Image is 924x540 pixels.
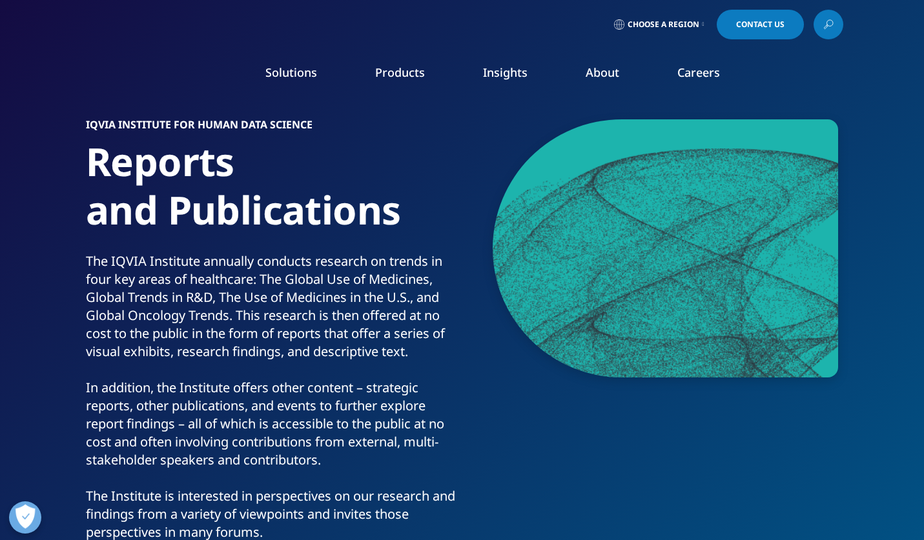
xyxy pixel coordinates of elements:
[493,119,838,377] img: iqvia-institute-medical-dermatology-in-latin-america--04-2022-feature-594x345.png
[717,10,804,39] a: Contact Us
[190,45,843,106] nav: Primary
[265,65,317,80] a: Solutions
[677,65,720,80] a: Careers
[586,65,619,80] a: About
[86,119,457,137] h6: IQVIA Institute for Human Data Science
[86,137,457,252] h1: Reports and Publications
[375,65,425,80] a: Products
[736,21,785,28] span: Contact Us
[483,65,528,80] a: Insights
[628,19,699,30] span: Choose a Region
[9,501,41,534] button: Open Preferences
